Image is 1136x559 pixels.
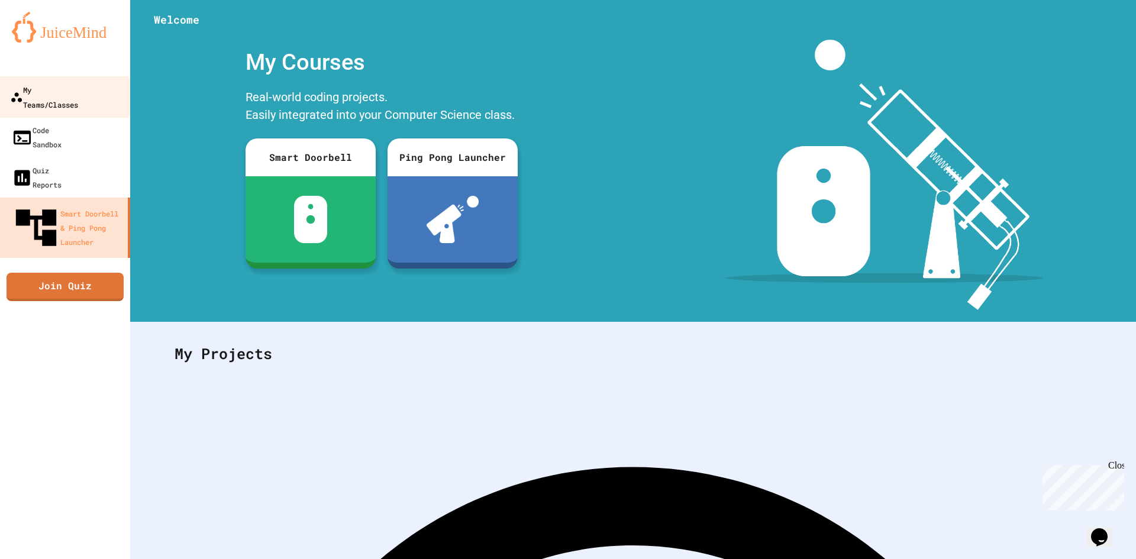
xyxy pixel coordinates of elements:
[5,5,82,75] div: Chat with us now!Close
[1086,512,1124,547] iframe: chat widget
[163,331,1103,377] div: My Projects
[246,138,376,176] div: Smart Doorbell
[240,40,524,85] div: My Courses
[12,203,123,252] div: Smart Doorbell & Ping Pong Launcher
[388,138,518,176] div: Ping Pong Launcher
[12,12,118,43] img: logo-orange.svg
[10,82,78,111] div: My Teams/Classes
[427,196,479,243] img: ppl-with-ball.png
[294,196,328,243] img: sdb-white.svg
[7,273,124,301] a: Join Quiz
[1038,460,1124,510] iframe: chat widget
[12,123,62,151] div: Code Sandbox
[12,163,62,192] div: Quiz Reports
[240,85,524,130] div: Real-world coding projects. Easily integrated into your Computer Science class.
[726,40,1043,310] img: banner-image-my-projects.png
